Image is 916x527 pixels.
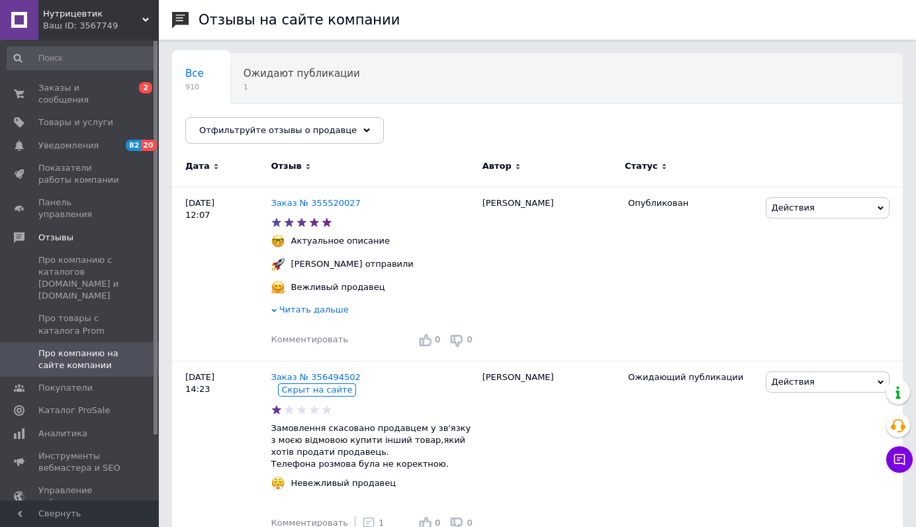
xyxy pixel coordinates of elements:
[172,104,355,154] div: Опубликованы без комментария
[38,485,122,508] span: Управление сайтом
[38,428,87,440] span: Аналитика
[271,372,361,382] a: Заказ № 356494502
[126,140,141,151] span: 82
[772,203,815,213] span: Действия
[38,232,73,244] span: Отзывы
[628,371,755,383] div: Ожидающий публикации
[38,140,99,152] span: Уведомления
[288,281,389,293] div: Вежливый продавец
[886,446,913,473] button: Чат с покупателем
[628,197,755,209] div: Опубликован
[271,281,285,294] img: :hugging_face:
[288,235,394,247] div: Актуальное описание
[435,334,440,344] span: 0
[476,187,621,361] div: [PERSON_NAME]
[482,160,512,172] span: Автор
[7,46,156,70] input: Поиск
[185,68,204,79] span: Все
[38,312,122,336] span: Про товары с каталога Prom
[288,477,400,489] div: Невежливый продавец
[199,125,357,135] span: Отфильтруйте отзывы о продавце
[38,162,122,186] span: Показатели работы компании
[185,160,210,172] span: Дата
[271,234,285,248] img: :nerd_face:
[141,140,156,151] span: 20
[271,304,476,319] div: Читать дальше
[38,254,122,303] span: Про компанию с каталогов [DOMAIN_NAME] и [DOMAIN_NAME]
[185,82,204,92] span: 910
[288,258,417,270] div: [PERSON_NAME] отправили
[271,258,285,271] img: :rocket:
[271,160,302,172] span: Отзыв
[244,68,360,79] span: Ожидают публикации
[43,8,142,20] span: Нутрицевтик
[271,198,361,208] a: Заказ № 355520027
[271,334,348,346] div: Комментировать
[38,117,113,128] span: Товары и услуги
[38,382,93,394] span: Покупатели
[199,12,400,28] h1: Отзывы на сайте компании
[244,82,360,92] span: 1
[772,377,815,387] span: Действия
[185,118,329,130] span: Опубликованы без комме...
[271,422,476,471] p: Замовлення скасовано продавцем у зв'язку з моєю відмовою купити інший товар,який хотів продати пр...
[271,334,348,344] span: Комментировать
[38,82,122,106] span: Заказы и сообщения
[38,450,122,474] span: Инструменты вебмастера и SEO
[38,348,122,371] span: Про компанию на сайте компании
[467,334,472,344] span: 0
[38,197,122,220] span: Панель управления
[38,405,110,416] span: Каталог ProSale
[43,20,159,32] div: Ваш ID: 3567749
[279,305,349,314] span: Читать дальше
[271,477,285,490] img: :triumph:
[172,187,271,361] div: [DATE] 12:07
[282,385,353,395] span: Скрыт на сайте
[139,82,152,93] span: 2
[625,160,658,172] span: Статус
